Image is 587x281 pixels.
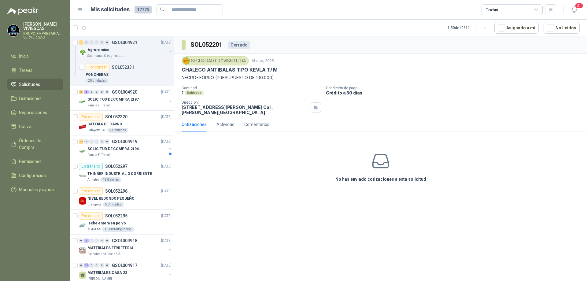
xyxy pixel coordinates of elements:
span: search [160,7,164,12]
div: 0 [94,40,99,45]
p: [DATE] [161,139,172,145]
p: GSOL004921 [112,40,137,45]
p: [DATE] [161,238,172,244]
img: Company Logo [79,247,86,254]
p: [PERSON_NAME] VIVIESCAS [23,22,63,31]
img: Company Logo [79,148,86,155]
p: BATERIA DE CARRO [87,121,122,127]
div: 0 [94,263,99,268]
div: Actividad [216,121,234,128]
div: 5 [79,90,83,94]
p: MATERIALES CASA 23 [87,270,127,276]
span: Configuración [19,172,46,179]
div: 10.000 Kilogramos [102,227,134,232]
span: Negociaciones [19,109,47,116]
div: 0 [100,40,104,45]
div: 0 [105,263,109,268]
div: 0 [79,238,83,243]
p: [STREET_ADDRESS][PERSON_NAME] Cali , [PERSON_NAME][GEOGRAPHIC_DATA] [182,105,308,115]
div: Cerrado [228,41,250,49]
p: Cantidad [182,86,321,90]
p: Panela El Trébol [87,103,110,108]
h3: No has enviado cotizaciones a esta solicitud [335,176,426,183]
a: 22 0 0 0 0 0 GSOL004919[DATE] Company LogoSOLICITUD DE COMPRA 2194Panela El Trébol [79,138,173,157]
a: 5 5 0 0 0 0 GSOL004920[DATE] Company LogoSOLICITUD DE COMPRA 2197Panela El Trébol [79,88,173,108]
p: Agronomico [87,47,109,53]
a: Remisiones [7,156,63,167]
div: 12 [84,263,89,268]
img: Logo peakr [7,7,39,15]
p: Condición de pago [326,86,585,90]
div: Unidades [185,91,204,95]
div: 0 [84,139,89,144]
div: 20 Unidades [86,78,109,83]
div: 0 [89,238,94,243]
div: Por cotizar [86,64,109,71]
div: Cotizaciones [182,121,207,128]
div: 0 [89,263,94,268]
img: Company Logo [79,123,86,130]
img: Company Logo [183,57,190,64]
img: Company Logo [79,197,86,205]
a: Manuales y ayuda [7,184,63,195]
p: SOL052297 [105,164,127,168]
p: [DATE] [161,164,172,169]
img: Company Logo [79,172,86,180]
div: 0 [89,40,94,45]
span: Inicio [19,53,29,60]
div: Comentarios [244,121,269,128]
div: 0 [105,238,109,243]
p: MATERIALES FERRETERIA [87,245,133,251]
p: Panela El Trébol [87,153,110,157]
div: Todas [485,6,498,13]
p: SOL052320 [105,115,127,119]
a: Licitaciones [7,93,63,104]
div: 0 [79,263,83,268]
div: 0 [105,139,109,144]
p: SOLICITUD DE COMPRA 2194 [87,146,139,152]
a: Cotizar [7,121,63,132]
span: Cotizar [19,123,33,130]
a: Por cotizarSOL052296[DATE] Company LogoNIVEL REDONDO PEQUEÑOBlanquita5 Unidades [70,185,174,210]
div: 5 [84,238,89,243]
h3: SOL052201 [190,40,223,50]
a: En tránsitoSOL052297[DATE] Company LogoTHINNER INDUSTRIAL O CORRIENTEAlmatec15 Galones [70,160,174,185]
span: Manuales y ayuda [19,186,54,193]
a: 0 5 0 0 0 0 GSOL004918[DATE] Company LogoMATERIALES FERRETERIAFleischmann Foods S.A. [79,237,173,257]
a: Por cotizarSOL052331PONCHERAS20 Unidades [70,61,174,86]
p: Crédito a 30 días [326,90,585,95]
div: 0 [94,139,99,144]
p: [DATE] [161,114,172,120]
a: 1 0 0 0 0 0 GSOL004921[DATE] Company LogoAgronomicoSalamanca Oleaginosas SAS [79,39,173,58]
div: 0 [94,90,99,94]
a: Por cotizarSOL052295[DATE] Company Logoleche entera en polvoKLARENS10.000 Kilogramos [70,210,174,235]
div: 0 [100,139,104,144]
span: Solicitudes [19,81,40,88]
p: [DATE] [161,263,172,268]
div: En tránsito [79,163,103,170]
div: 15 Galones [100,177,121,182]
p: NEGRO- FORRO (PRESUPUESTO DE 100.000) [182,74,580,81]
a: Órdenes de Compra [7,135,63,153]
button: 21 [569,4,580,15]
div: 5 Unidades [103,202,124,207]
p: GSOL004917 [112,263,137,268]
div: 0 [105,90,109,94]
div: 0 [100,238,104,243]
p: SOLICITUD DE COMPRA 2197 [87,97,139,102]
p: GSOL004920 [112,90,137,94]
p: PONCHERAS [86,72,109,78]
p: [DATE] [161,89,172,95]
span: 21 [575,3,583,9]
img: Company Logo [79,222,86,229]
p: Lafayette SAS [87,128,106,133]
p: SOL052296 [105,189,127,193]
div: 0 [105,40,109,45]
img: Company Logo [79,98,86,105]
button: No Leídos [544,22,580,34]
p: [DATE] [161,213,172,219]
p: Dirección [182,100,308,105]
img: Company Logo [79,49,86,56]
span: 17775 [135,6,152,13]
div: 0 [89,90,94,94]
